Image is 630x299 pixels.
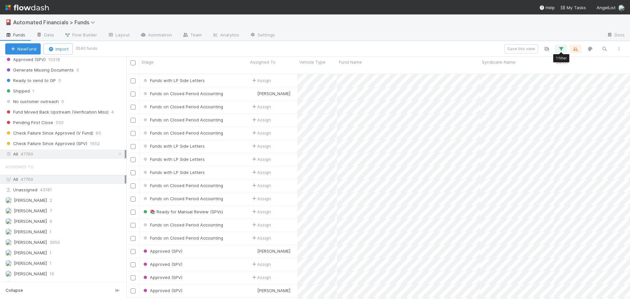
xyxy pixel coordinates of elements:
img: avatar_5ff1a016-d0ce-496a-bfbe-ad3802c4d8a0.png [5,281,12,288]
span: Funds on Closed Period Accounting [142,130,223,136]
span: Funds with LP Side Letters [142,78,205,83]
span: Assigned To [5,160,34,173]
span: No customer outreach [5,97,59,106]
span: Funds with LP Side Letters [142,157,205,162]
input: Toggle Row Selected [131,92,136,96]
span: Shipped [5,87,30,95]
a: Team [177,30,207,41]
span: 0 [61,97,64,106]
input: Toggle Row Selected [131,288,136,293]
img: avatar_bbb6177a-485e-445a-ba71-b3b7d77eb495.png [5,270,12,277]
input: Toggle Row Selected [131,157,136,162]
div: [PERSON_NAME] [251,287,290,294]
span: Pending First Close [5,118,53,127]
input: Toggle Row Selected [131,78,136,83]
div: All [5,150,125,158]
span: Funds with LP Side Letters [142,170,205,175]
span: Approved (SPV) [142,248,182,254]
span: 📚 Ready for Manual Review (SPVs) [142,209,223,214]
div: All [5,175,125,183]
a: Layout [102,30,135,41]
img: avatar_ddac2f35-6c49-494a-9355-db49d32eca49.png [5,249,12,256]
span: Flow Builder [64,32,97,38]
div: Assign [251,103,271,110]
span: Check Failure Since Approved (SPV) [5,139,87,148]
input: Toggle Row Selected [131,144,136,149]
div: Assign [251,130,271,136]
img: avatar_574f8970-b283-40ff-a3d7-26909d9947cc.png [251,248,256,254]
a: My Tasks [560,4,586,11]
span: Assign [251,156,271,162]
span: [PERSON_NAME] [257,91,290,96]
span: [PERSON_NAME] [14,208,47,213]
div: Assign [251,182,271,189]
span: Vehicle Type [299,59,325,65]
a: Settings [244,30,280,41]
input: Toggle Row Selected [131,249,136,254]
span: Assign [251,222,271,228]
span: Stage [141,59,154,65]
span: [PERSON_NAME] [14,198,47,203]
span: Ready to send to GP [5,76,56,85]
div: Assign [251,195,271,202]
div: Funds on Closed Period Accounting [142,130,223,136]
span: [PERSON_NAME] [14,219,47,224]
div: Funds with LP Side Letters [142,143,205,149]
span: Assign [251,274,271,281]
a: Data [31,30,59,41]
span: [PERSON_NAME] [14,229,47,234]
span: Approved (SPV) [142,288,182,293]
span: 47769 [21,177,33,182]
input: Toggle Row Selected [131,183,136,188]
span: Funds [5,32,26,38]
input: Toggle Row Selected [131,210,136,215]
span: Fund Name [339,59,362,65]
span: Funds on Closed Period Accounting [142,222,223,227]
input: Toggle Row Selected [131,118,136,123]
div: Funds on Closed Period Accounting [142,235,223,241]
span: Generate Missing Documents [5,66,74,74]
img: avatar_373edd95-16a2-4147-b8bb-00c056c2609c.png [5,260,12,267]
img: avatar_574f8970-b283-40ff-a3d7-26909d9947cc.png [251,288,256,293]
div: Funds with LP Side Letters [142,77,205,84]
span: 47769 [21,150,33,158]
img: avatar_dbacaa61-7a5b-4cd3-8dce-10af25fe9829.png [5,218,12,224]
span: [PERSON_NAME] [14,250,47,255]
input: Toggle All Rows Selected [131,60,136,65]
input: Toggle Row Selected [131,170,136,175]
span: Check Failure Since Approved (V Fund) [5,129,93,137]
span: Funds on Closed Period Accounting [142,183,223,188]
span: Assign [251,235,271,241]
span: 6 [50,217,52,225]
div: Approved (SPV) [142,287,182,294]
div: Assign [251,261,271,267]
span: Collapse [6,288,23,293]
span: [PERSON_NAME] [14,271,47,276]
a: Docs [601,30,630,41]
div: Help [539,4,555,11]
span: 10218 [48,55,60,64]
div: [PERSON_NAME] [251,248,290,254]
input: Toggle Row Selected [131,105,136,110]
span: Approved (SPV) [5,55,46,64]
input: Toggle Row Selected [131,275,136,280]
span: 43181 [40,186,52,194]
span: Assign [251,117,271,123]
img: avatar_0eb624cc-0333-4941-8870-37d0368512e2.png [5,228,12,235]
div: Assign [251,169,271,176]
span: Funds on Closed Period Accounting [142,196,223,201]
div: Funds on Closed Period Accounting [142,117,223,123]
div: Funds on Closed Period Accounting [142,103,223,110]
a: Automation [135,30,177,41]
span: Approved (SPV) [142,275,182,280]
span: Funds on Closed Period Accounting [142,117,223,122]
span: [PERSON_NAME] [14,261,47,266]
span: Assign [251,143,271,149]
span: 1 [50,228,52,236]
